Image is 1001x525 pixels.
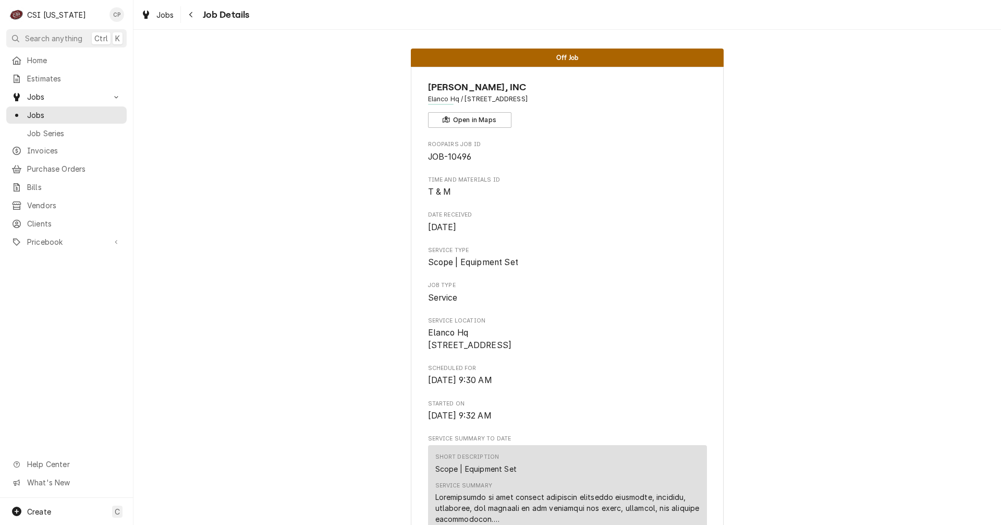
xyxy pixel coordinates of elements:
[115,33,120,44] span: K
[6,52,127,69] a: Home
[428,375,492,385] span: [DATE] 9:30 AM
[428,364,707,387] div: Scheduled For
[428,186,707,198] span: Time and Materials ID
[428,80,707,128] div: Client Information
[27,236,106,247] span: Pricebook
[27,459,120,470] span: Help Center
[9,7,24,22] div: CSI Kentucky's Avatar
[25,33,82,44] span: Search anything
[27,73,121,84] span: Estimates
[428,411,492,421] span: [DATE] 9:32 AM
[200,8,250,22] span: Job Details
[115,506,120,517] span: C
[428,292,707,304] span: Job Type
[428,281,707,290] span: Job Type
[428,281,707,304] div: Job Type
[428,176,707,184] span: Time and Materials ID
[27,218,121,229] span: Clients
[435,453,499,461] div: Short Description
[428,94,707,104] span: Address
[27,91,106,102] span: Jobs
[428,187,451,197] span: T & M
[27,477,120,488] span: What's New
[27,9,86,20] div: CSI [US_STATE]
[137,6,178,23] a: Jobs
[27,145,121,156] span: Invoices
[428,327,707,351] span: Service Location
[435,482,492,490] div: Service Summary
[6,178,127,196] a: Bills
[435,463,517,474] div: Scope | Equipment Set
[428,400,707,408] span: Started On
[428,435,707,443] span: Service Summary To Date
[428,328,512,350] span: Elanco Hq [STREET_ADDRESS]
[6,197,127,214] a: Vendors
[109,7,124,22] div: Craig Pierce's Avatar
[183,6,200,23] button: Navigate back
[428,112,511,128] button: Open in Maps
[9,7,24,22] div: C
[6,142,127,159] a: Invoices
[428,317,707,325] span: Service Location
[27,182,121,193] span: Bills
[428,140,707,163] div: Roopairs Job ID
[556,54,578,61] span: Off Job
[428,256,707,269] span: Service Type
[428,152,471,162] span: JOB-10496
[27,200,121,211] span: Vendors
[428,400,707,422] div: Started On
[109,7,124,22] div: CP
[27,507,51,516] span: Create
[6,125,127,142] a: Job Series
[27,110,121,121] span: Jobs
[6,233,127,250] a: Go to Pricebook
[428,246,707,269] div: Service Type
[411,49,724,67] div: Status
[428,410,707,422] span: Started On
[428,257,518,267] span: Scope | Equipment Set
[94,33,108,44] span: Ctrl
[428,211,707,233] div: Date Received
[6,215,127,232] a: Clients
[435,492,700,524] div: Loremipsumdo si amet consect adipiscin elitseddo eiusmodte, incididu, utlaboree, dol magnaali en ...
[428,246,707,255] span: Service Type
[428,211,707,219] span: Date Received
[428,140,707,149] span: Roopairs Job ID
[428,221,707,234] span: Date Received
[428,374,707,387] span: Scheduled For
[27,55,121,66] span: Home
[27,163,121,174] span: Purchase Orders
[27,128,121,139] span: Job Series
[156,9,174,20] span: Jobs
[428,176,707,198] div: Time and Materials ID
[6,160,127,177] a: Purchase Orders
[6,70,127,87] a: Estimates
[6,474,127,491] a: Go to What's New
[6,456,127,473] a: Go to Help Center
[428,364,707,373] span: Scheduled For
[428,222,457,232] span: [DATE]
[6,88,127,105] a: Go to Jobs
[6,106,127,124] a: Jobs
[428,151,707,163] span: Roopairs Job ID
[6,29,127,47] button: Search anythingCtrlK
[428,80,707,94] span: Name
[428,293,458,303] span: Service
[428,317,707,352] div: Service Location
